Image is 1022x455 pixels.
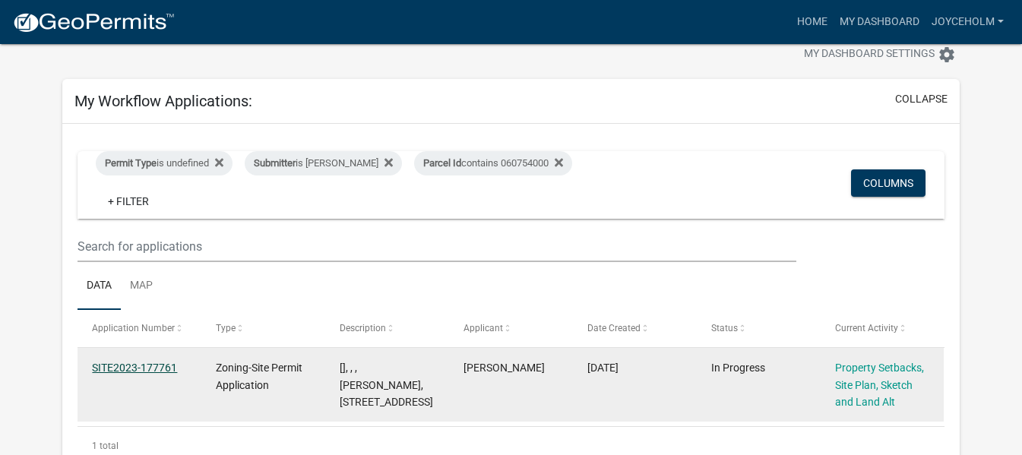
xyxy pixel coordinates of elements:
h5: My Workflow Applications: [74,92,252,110]
span: Zoning-Site Permit Application [216,362,302,391]
datatable-header-cell: Description [325,310,449,346]
a: + Filter [96,188,161,215]
span: Status [711,323,738,333]
a: SITE2023-177761 [92,362,177,374]
span: In Progress [711,362,765,374]
button: collapse [895,91,948,107]
span: My Dashboard Settings [804,46,935,64]
span: Applicant [464,323,503,333]
input: Search for applications [78,231,796,262]
div: contains 060754000 [414,151,572,175]
span: Parcel Id [423,157,461,169]
datatable-header-cell: Type [201,310,325,346]
a: Data [78,262,121,311]
button: My Dashboard Settingssettings [792,39,968,69]
i: settings [938,46,956,64]
span: 10/03/2023 [587,362,619,374]
datatable-header-cell: Status [696,310,820,346]
button: Columns [851,169,925,197]
datatable-header-cell: Current Activity [820,310,944,346]
a: Map [121,262,162,311]
div: is [PERSON_NAME] [245,151,402,175]
datatable-header-cell: Applicant [449,310,573,346]
datatable-header-cell: Date Created [573,310,697,346]
datatable-header-cell: Application Number [78,310,201,346]
a: joyceholm [925,8,1010,36]
span: Type [216,323,236,333]
a: My Dashboard [834,8,925,36]
span: Permit Type [105,157,157,169]
span: Application Number [92,323,175,333]
span: joyce holm [464,362,545,374]
div: is undefined [96,151,233,175]
span: Submitter [254,157,296,169]
a: Home [791,8,834,36]
span: Current Activity [835,323,898,333]
span: Description [340,323,386,333]
a: Property Setbacks, Site Plan, Sketch and Land Alt [835,362,924,409]
span: [], , , STEVEN ASCHE, 14474 GLOBSTAD BEACH RD [340,362,433,409]
span: Date Created [587,323,641,333]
